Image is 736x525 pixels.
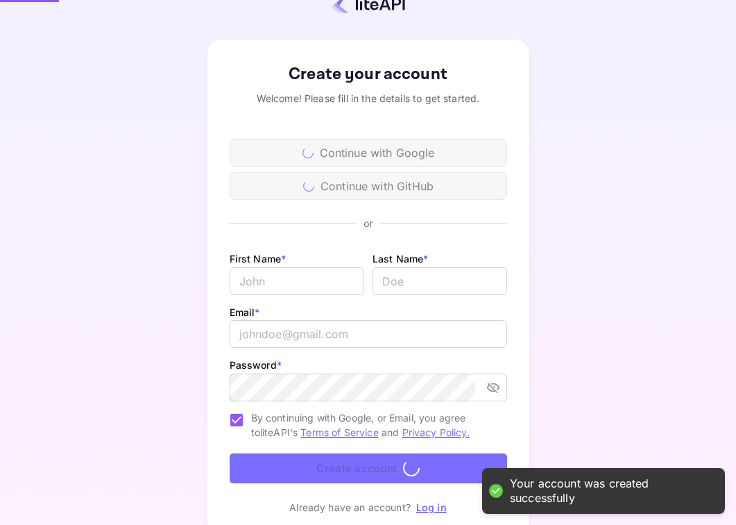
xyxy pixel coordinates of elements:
a: Log in [416,501,447,513]
input: johndoe@gmail.com [230,320,507,348]
label: Last Name [373,253,429,265]
div: Create your account [230,62,507,87]
div: Continue with Google [230,139,507,167]
label: Password [230,359,282,371]
a: Terms of Service [300,426,378,438]
a: Privacy Policy. [402,426,470,438]
label: First Name [230,253,286,265]
label: Email [230,306,260,318]
div: Your account was created successfully [510,476,711,506]
button: toggle password visibility [481,375,506,400]
span: By continuing with Google, or Email, you agree to liteAPI's and [251,410,496,440]
input: Doe [373,267,507,295]
input: John [230,267,364,295]
div: Continue with GitHub [230,172,507,200]
div: Welcome! Please fill in the details to get started. [230,91,507,106]
p: Already have an account? [289,500,411,515]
